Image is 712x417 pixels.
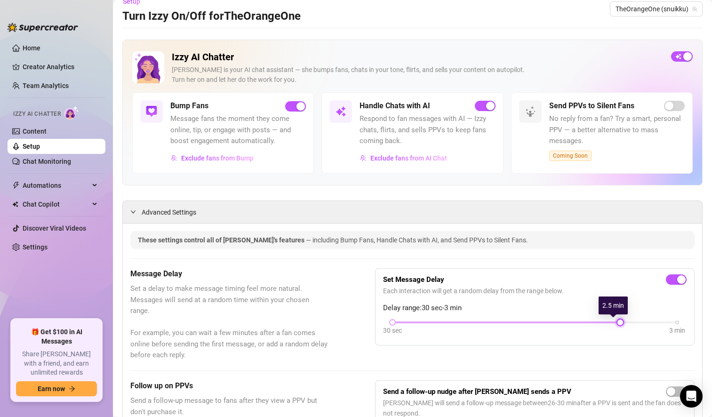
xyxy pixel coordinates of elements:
[23,178,89,193] span: Automations
[13,110,61,119] span: Izzy AI Chatter
[23,158,71,165] a: Chat Monitoring
[130,207,142,217] div: expanded
[172,51,664,63] h2: Izzy AI Chatter
[23,128,47,135] a: Content
[383,303,687,314] span: Delay range: 30 sec - 3 min
[306,236,528,244] span: — including Bump Fans, Handle Chats with AI, and Send PPVs to Silent Fans.
[69,385,75,392] span: arrow-right
[130,268,328,280] h5: Message Delay
[12,182,20,189] span: thunderbolt
[23,225,86,232] a: Discover Viral Videos
[360,113,495,147] span: Respond to fan messages with AI — Izzy chats, flirts, and sells PPVs to keep fans coming back.
[23,44,40,52] a: Home
[525,106,536,117] img: svg%3e
[16,350,97,377] span: Share [PERSON_NAME] with a friend, and earn unlimited rewards
[122,9,301,24] h3: Turn Izzy On/Off for TheOrangeOne
[335,106,346,117] img: svg%3e
[170,151,254,166] button: Exclude fans from Bump
[616,2,697,16] span: TheOrangeOne (snuikku)
[12,201,18,208] img: Chat Copilot
[130,283,328,361] span: Set a delay to make message timing feel more natural. Messages will send at a random time within ...
[360,100,430,112] h5: Handle Chats with AI
[549,113,685,147] span: No reply from a fan? Try a smart, personal PPV — a better alternative to mass messages.
[23,59,98,74] a: Creator Analytics
[360,151,448,166] button: Exclude fans from AI Chat
[23,143,40,150] a: Setup
[181,154,254,162] span: Exclude fans from Bump
[64,106,79,120] img: AI Chatter
[16,328,97,346] span: 🎁 Get $100 in AI Messages
[383,325,402,336] div: 30 sec
[170,100,208,112] h5: Bump Fans
[370,154,447,162] span: Exclude fans from AI Chat
[130,209,136,215] span: expanded
[171,155,177,161] img: svg%3e
[138,236,306,244] span: These settings control all of [PERSON_NAME]'s features
[599,297,628,314] div: 2.5 min
[132,51,164,83] img: Izzy AI Chatter
[383,286,687,296] span: Each interaction will get a random delay from the range below.
[549,100,634,112] h5: Send PPVs to Silent Fans
[38,385,65,393] span: Earn now
[669,325,685,336] div: 3 min
[360,155,367,161] img: svg%3e
[680,385,703,408] div: Open Intercom Messenger
[383,275,444,284] strong: Set Message Delay
[23,197,89,212] span: Chat Copilot
[549,151,592,161] span: Coming Soon
[16,381,97,396] button: Earn nowarrow-right
[23,82,69,89] a: Team Analytics
[383,387,571,396] strong: Send a follow-up nudge after [PERSON_NAME] sends a PPV
[130,380,328,392] h5: Follow up on PPVs
[172,65,664,85] div: [PERSON_NAME] is your AI chat assistant — she bumps fans, chats in your tone, flirts, and sells y...
[8,23,78,32] img: logo-BBDzfeDw.svg
[146,106,157,117] img: svg%3e
[692,6,697,12] span: team
[170,113,306,147] span: Message fans the moment they come online, tip, or engage with posts — and boost engagement automa...
[142,207,196,217] span: Advanced Settings
[23,243,48,251] a: Settings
